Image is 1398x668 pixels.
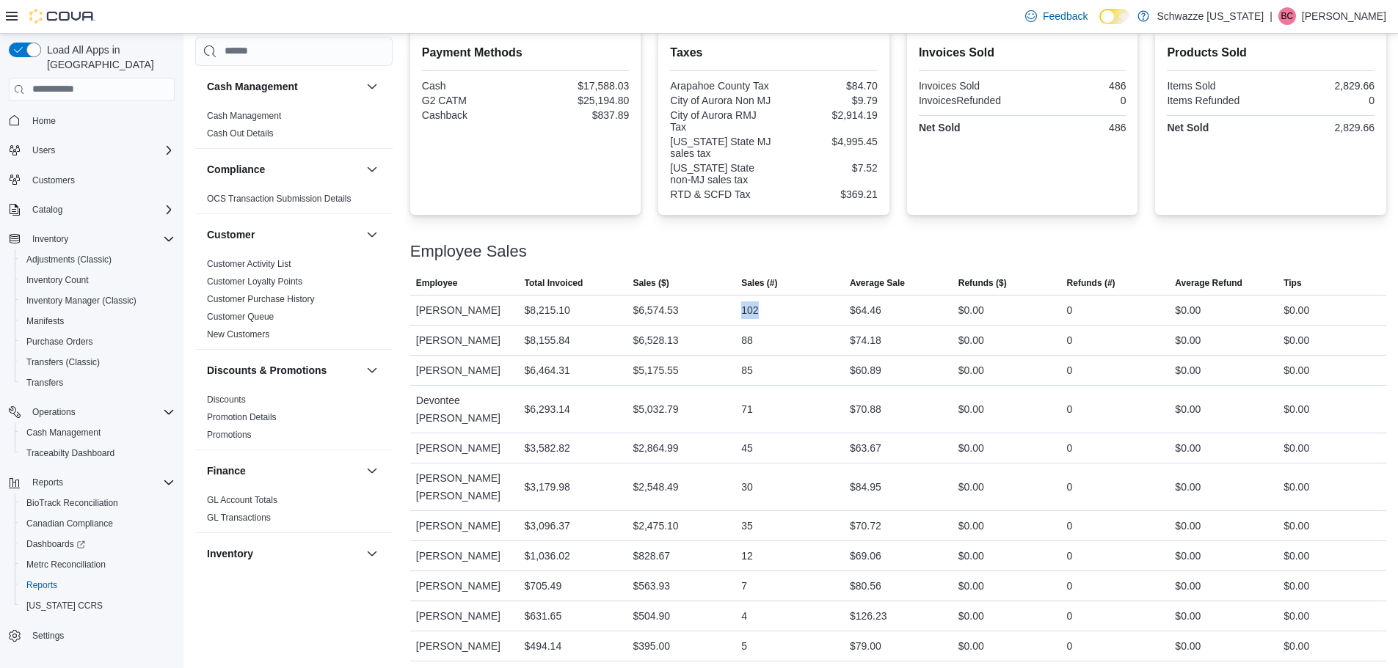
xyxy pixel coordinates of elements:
[850,400,881,418] div: $70.88
[207,293,315,305] span: Customer Purchase History
[958,301,984,319] div: $0.00
[207,276,302,287] a: Customer Loyalty Points
[1067,637,1073,655] div: 0
[1274,80,1375,92] div: 2,829.66
[207,193,352,205] span: OCS Transaction Submission Details
[207,79,298,94] h3: Cash Management
[195,391,393,449] div: Discounts & Promotions
[207,110,281,122] span: Cash Management
[26,201,68,219] button: Catalog
[1025,80,1126,92] div: 486
[26,474,175,491] span: Reports
[1284,400,1309,418] div: $0.00
[207,412,277,422] a: Promotion Details
[207,259,291,269] a: Customer Activity List
[958,439,984,457] div: $0.00
[363,462,381,480] button: Finance
[1167,44,1375,62] h2: Products Sold
[1067,331,1073,349] div: 0
[26,627,70,645] a: Settings
[21,556,112,573] a: Metrc Reconciliation
[633,331,678,349] div: $6,528.13
[410,386,519,433] div: Devontee [PERSON_NAME]
[1067,478,1073,496] div: 0
[633,439,678,457] div: $2,864.99
[207,79,360,94] button: Cash Management
[850,637,881,655] div: $79.00
[26,315,64,327] span: Manifests
[15,493,181,513] button: BioTrack Reconciliation
[32,233,68,245] span: Inventory
[741,400,753,418] div: 71
[207,512,271,524] span: GL Transactions
[26,403,81,421] button: Operations
[958,277,1007,289] span: Refunds ($)
[528,95,629,106] div: $25,194.80
[21,312,175,330] span: Manifests
[958,637,984,655] div: $0.00
[1175,439,1201,457] div: $0.00
[525,439,570,457] div: $3,582.82
[670,95,771,106] div: City of Aurora Non MJ
[1067,607,1073,625] div: 0
[21,424,175,441] span: Cash Management
[528,80,629,92] div: $17,588.03
[741,547,753,565] div: 12
[410,601,519,631] div: [PERSON_NAME]
[1175,517,1201,535] div: $0.00
[26,447,114,459] span: Traceabilty Dashboard
[741,331,753,349] div: 88
[1175,577,1201,595] div: $0.00
[1284,478,1309,496] div: $0.00
[207,429,252,441] span: Promotions
[21,271,175,289] span: Inventory Count
[32,477,63,488] span: Reports
[1067,439,1073,457] div: 0
[21,535,175,553] span: Dashboards
[32,144,55,156] span: Users
[21,353,175,371] span: Transfers (Classic)
[29,9,95,23] img: Cova
[26,427,101,438] span: Cash Management
[363,361,381,379] button: Discounts & Promotions
[528,109,629,121] div: $837.89
[26,336,93,348] span: Purchase Orders
[15,554,181,575] button: Metrc Reconciliation
[1284,361,1309,379] div: $0.00
[3,169,181,191] button: Customers
[26,538,85,550] span: Dashboards
[1274,122,1375,133] div: 2,829.66
[410,356,519,385] div: [PERSON_NAME]
[958,607,984,625] div: $0.00
[525,637,562,655] div: $494.14
[777,95,878,106] div: $9.79
[1175,547,1201,565] div: $0.00
[26,112,62,130] a: Home
[777,188,878,200] div: $369.21
[670,136,771,159] div: [US_STATE] State MJ sales tax
[21,374,69,392] a: Transfers
[3,110,181,131] button: Home
[207,363,327,378] h3: Discounts & Promotions
[26,172,81,189] a: Customers
[919,80,1019,92] div: Invoices Sold
[1175,478,1201,496] div: $0.00
[26,559,106,570] span: Metrc Reconciliation
[633,361,678,379] div: $5,175.55
[416,277,458,289] span: Employee
[3,229,181,249] button: Inventory
[32,406,76,418] span: Operations
[1067,301,1073,319] div: 0
[410,463,519,510] div: [PERSON_NAME] [PERSON_NAME]
[26,377,63,389] span: Transfers
[1302,7,1386,25] p: [PERSON_NAME]
[32,175,75,186] span: Customers
[207,394,246,405] a: Discounts
[21,444,175,462] span: Traceabilty Dashboard
[207,363,360,378] button: Discounts & Promotions
[958,547,984,565] div: $0.00
[15,352,181,372] button: Transfers (Classic)
[1067,577,1073,595] div: 0
[850,361,881,379] div: $60.89
[26,497,118,509] span: BioTrack Reconciliation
